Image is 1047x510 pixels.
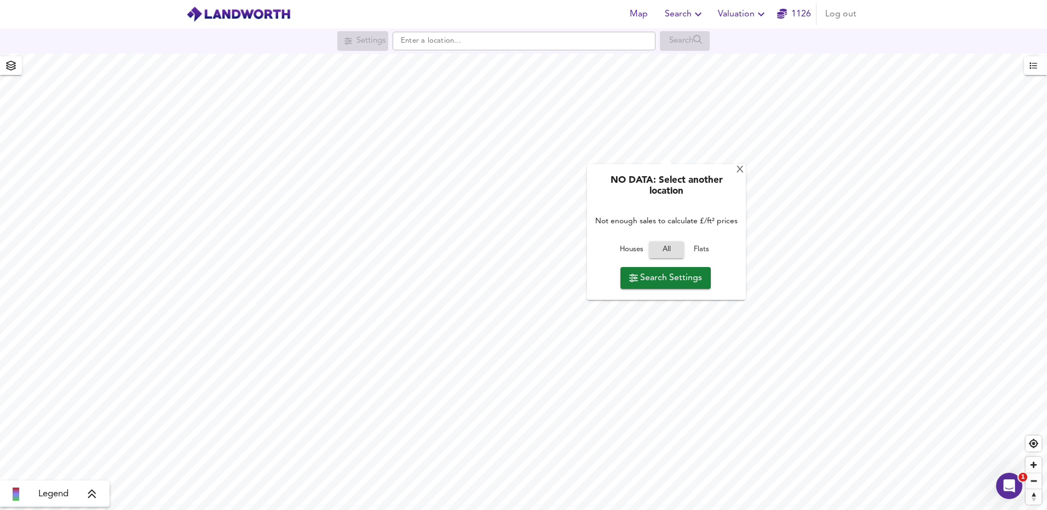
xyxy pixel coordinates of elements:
button: Houses [614,241,649,258]
button: Search Settings [620,267,711,289]
button: Log out [821,3,861,25]
div: Search for a location first or explore the map [337,31,388,51]
div: Not enough sales to calculate £/ft² prices [592,204,740,238]
span: Map [625,7,652,22]
div: NO DATA: Select another location [592,175,740,204]
button: Zoom in [1026,457,1042,473]
input: Enter a location... [393,32,655,50]
div: Search for a location first or explore the map [660,31,710,51]
button: Flats [684,241,719,258]
span: 1 [1019,473,1027,482]
span: Reset bearing to north [1026,489,1042,505]
div: X [735,165,745,176]
iframe: Intercom live chat [996,473,1022,499]
span: Houses [617,244,646,256]
button: Search [660,3,709,25]
button: Map [621,3,656,25]
img: logo [186,6,291,22]
button: Reset bearing to north [1026,489,1042,505]
a: 1126 [777,7,811,22]
span: Legend [38,488,68,501]
span: Log out [825,7,856,22]
span: Valuation [718,7,768,22]
span: All [654,244,678,256]
span: Flats [687,244,716,256]
span: Search [665,7,705,22]
button: All [649,241,684,258]
span: Zoom out [1026,473,1042,489]
button: Valuation [714,3,772,25]
button: Zoom out [1026,473,1042,489]
button: Find my location [1026,436,1042,451]
span: Search Settings [629,270,702,286]
button: 1126 [776,3,812,25]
